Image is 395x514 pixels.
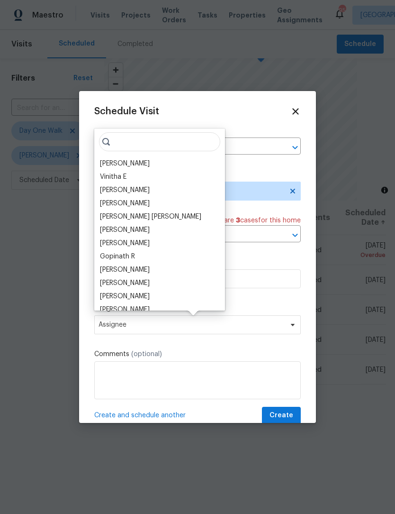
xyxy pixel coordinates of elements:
[94,349,301,359] label: Comments
[269,410,293,422] span: Create
[100,199,150,208] div: [PERSON_NAME]
[100,278,150,288] div: [PERSON_NAME]
[94,128,301,138] label: Home
[100,159,150,168] div: [PERSON_NAME]
[99,321,284,329] span: Assignee
[94,411,186,420] span: Create and schedule another
[290,106,301,117] span: Close
[100,252,135,261] div: Gopinath R
[288,229,302,242] button: Open
[94,107,159,116] span: Schedule Visit
[100,292,150,301] div: [PERSON_NAME]
[100,305,150,314] div: [PERSON_NAME]
[100,185,150,195] div: [PERSON_NAME]
[100,225,150,235] div: [PERSON_NAME]
[288,141,302,154] button: Open
[236,217,240,224] span: 3
[100,239,150,248] div: [PERSON_NAME]
[206,216,301,225] span: There are case s for this home
[100,212,201,221] div: [PERSON_NAME] [PERSON_NAME]
[131,351,162,358] span: (optional)
[100,265,150,275] div: [PERSON_NAME]
[262,407,301,424] button: Create
[100,172,126,182] div: Vinitha E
